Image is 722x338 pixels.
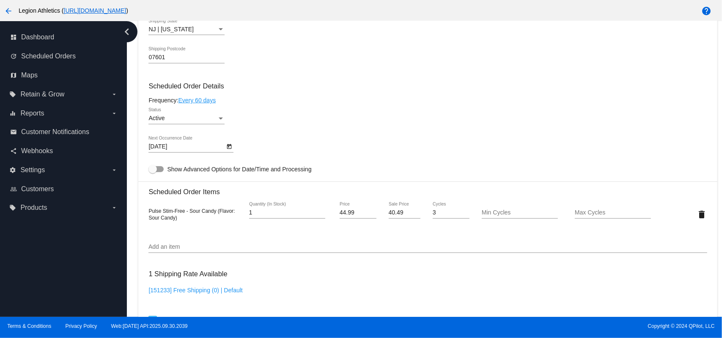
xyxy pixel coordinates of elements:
[148,143,225,150] input: Next Occurrence Date
[482,209,558,216] input: Min Cycles
[148,287,242,294] a: [151233] Free Shipping (0) | Default
[368,323,715,329] span: Copyright © 2024 QPilot, LLC
[10,34,17,41] i: dashboard
[9,91,16,98] i: local_offer
[178,97,216,104] a: Every 60 days
[20,204,47,212] span: Products
[433,209,469,216] input: Cycles
[148,26,225,33] mat-select: Shipping State
[10,129,17,135] i: email
[9,110,16,117] i: equalizer
[697,209,707,220] mat-icon: delete
[111,110,118,117] i: arrow_drop_down
[111,167,118,173] i: arrow_drop_down
[111,204,118,211] i: arrow_drop_down
[3,6,14,16] mat-icon: arrow_back
[148,181,707,196] h3: Scheduled Order Items
[10,49,118,63] a: update Scheduled Orders
[20,166,45,174] span: Settings
[120,25,134,38] i: chevron_left
[7,323,51,329] a: Terms & Conditions
[148,208,235,221] span: Pulse Stim-Free - Sour Candy (Flavor: Sour Candy)
[21,33,54,41] span: Dashboard
[167,165,311,173] span: Show Advanced Options for Date/Time and Processing
[66,323,97,329] a: Privacy Policy
[148,244,707,250] input: Add an item
[10,72,17,79] i: map
[249,209,325,216] input: Quantity (In Stock)
[148,265,227,283] h3: 1 Shipping Rate Available
[225,142,233,151] button: Open calendar
[10,53,17,60] i: update
[701,6,711,16] mat-icon: help
[340,209,376,216] input: Price
[21,71,38,79] span: Maps
[21,52,76,60] span: Scheduled Orders
[389,209,421,216] input: Sale Price
[111,91,118,98] i: arrow_drop_down
[21,147,53,155] span: Webhooks
[148,115,225,122] mat-select: Status
[10,69,118,82] a: map Maps
[21,185,54,193] span: Customers
[10,30,118,44] a: dashboard Dashboard
[575,209,651,216] input: Max Cycles
[21,128,89,136] span: Customer Notifications
[148,26,194,33] span: NJ | [US_STATE]
[20,110,44,117] span: Reports
[111,323,188,329] a: Web:[DATE] API:2025.09.30.2039
[9,204,16,211] i: local_offer
[160,315,289,325] span: Automatically select the lowest cost shipping rate
[10,148,17,154] i: share
[10,182,118,196] a: people_outline Customers
[10,186,17,192] i: people_outline
[20,91,64,98] span: Retain & Grow
[148,82,707,90] h3: Scheduled Order Details
[148,97,707,104] div: Frequency:
[19,7,128,14] span: Legion Athletics ( )
[9,167,16,173] i: settings
[148,115,165,121] span: Active
[10,125,118,139] a: email Customer Notifications
[64,7,126,14] a: [URL][DOMAIN_NAME]
[10,144,118,158] a: share Webhooks
[148,54,225,61] input: Shipping Postcode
